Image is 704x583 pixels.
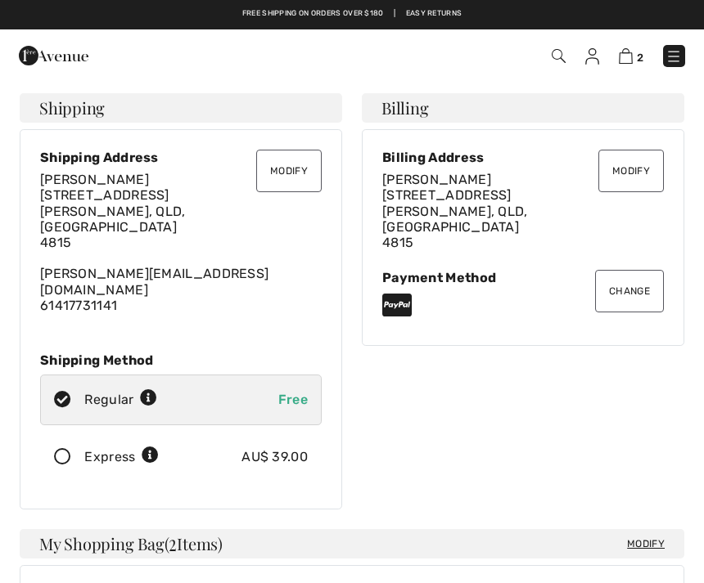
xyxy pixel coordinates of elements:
[40,172,149,187] span: [PERSON_NAME]
[40,187,186,250] span: [STREET_ADDRESS] [PERSON_NAME], QLD, [GEOGRAPHIC_DATA] 4815
[19,39,88,72] img: 1ère Avenue
[20,529,684,558] h4: My Shopping Bag
[278,392,308,407] span: Free
[598,150,664,192] button: Modify
[241,447,308,467] div: AU$ 39.00
[382,150,664,165] div: Billing Address
[666,48,682,65] img: Menu
[619,46,643,65] a: 2
[406,8,463,20] a: Easy Returns
[165,532,223,554] span: ( Items)
[40,172,322,313] div: [PERSON_NAME][EMAIL_ADDRESS][DOMAIN_NAME]
[595,270,664,312] button: Change
[84,447,159,467] div: Express
[169,531,177,553] span: 2
[40,352,322,368] div: Shipping Method
[256,150,322,192] button: Modify
[627,536,665,552] span: Modify
[40,298,117,313] a: 61417731141
[619,48,633,64] img: Shopping Bag
[84,390,157,410] div: Regular
[382,172,491,187] span: [PERSON_NAME]
[637,52,643,64] span: 2
[382,270,664,285] div: Payment Method
[394,8,395,20] span: |
[552,49,566,63] img: Search
[39,100,105,116] span: Shipping
[19,47,88,62] a: 1ère Avenue
[585,48,599,65] img: My Info
[382,187,528,250] span: [STREET_ADDRESS] [PERSON_NAME], QLD, [GEOGRAPHIC_DATA] 4815
[242,8,384,20] a: Free shipping on orders over $180
[381,100,428,116] span: Billing
[40,150,322,165] div: Shipping Address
